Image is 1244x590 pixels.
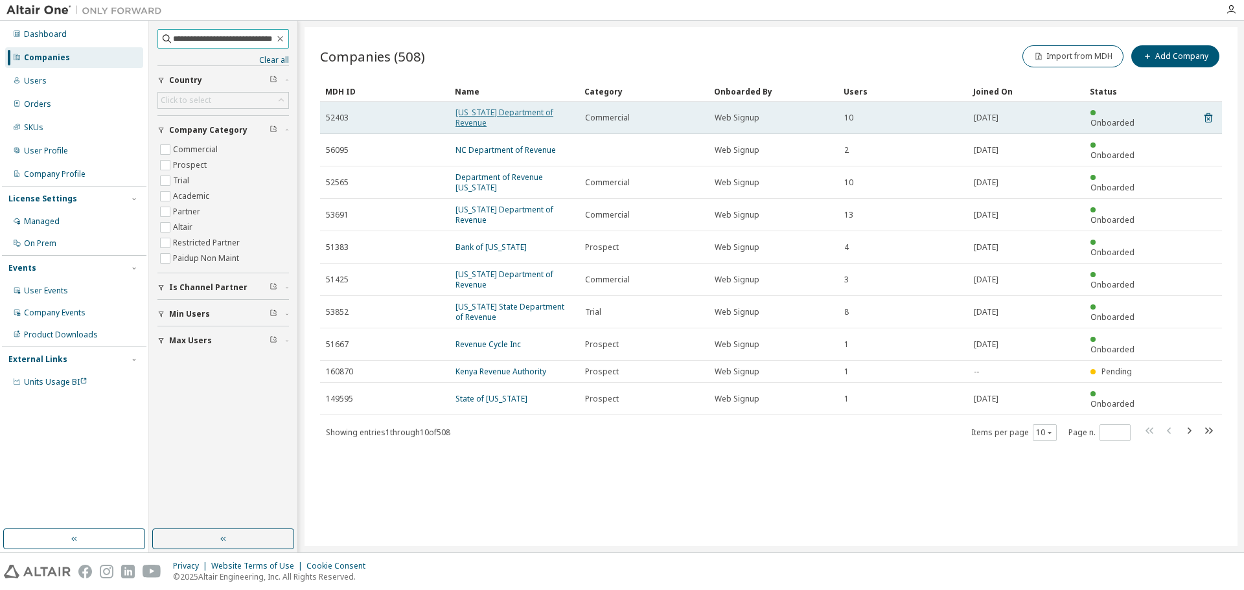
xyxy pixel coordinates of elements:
[844,113,853,123] span: 10
[326,113,349,123] span: 52403
[24,238,56,249] div: On Prem
[270,125,277,135] span: Clear filter
[974,339,998,350] span: [DATE]
[24,376,87,387] span: Units Usage BI
[715,145,759,155] span: Web Signup
[100,565,113,578] img: instagram.svg
[974,242,998,253] span: [DATE]
[169,282,248,293] span: Is Channel Partner
[24,330,98,340] div: Product Downloads
[455,393,527,404] a: State of [US_STATE]
[974,177,998,188] span: [DATE]
[974,367,979,377] span: --
[270,282,277,293] span: Clear filter
[455,204,553,225] a: [US_STATE] Department of Revenue
[157,116,289,144] button: Company Category
[715,367,759,377] span: Web Signup
[270,75,277,85] span: Clear filter
[173,173,192,188] label: Trial
[326,339,349,350] span: 51667
[584,81,704,102] div: Category
[24,216,60,227] div: Managed
[24,146,68,156] div: User Profile
[844,81,963,102] div: Users
[24,286,68,296] div: User Events
[455,366,546,377] a: Kenya Revenue Authority
[844,307,849,317] span: 8
[1090,247,1135,258] span: Onboarded
[270,309,277,319] span: Clear filter
[974,210,998,220] span: [DATE]
[585,177,630,188] span: Commercial
[1090,344,1135,355] span: Onboarded
[455,144,556,155] a: NC Department of Revenue
[326,427,450,438] span: Showing entries 1 through 10 of 508
[844,210,853,220] span: 13
[714,81,833,102] div: Onboarded By
[169,309,210,319] span: Min Users
[173,157,209,173] label: Prospect
[715,242,759,253] span: Web Signup
[169,75,202,85] span: Country
[326,275,349,285] span: 51425
[1036,427,1054,438] button: 10
[173,142,220,157] label: Commercial
[455,339,521,350] a: Revenue Cycle Inc
[326,210,349,220] span: 53691
[157,66,289,95] button: Country
[326,367,353,377] span: 160870
[1090,182,1135,193] span: Onboarded
[306,561,373,571] div: Cookie Consent
[161,95,211,106] div: Click to select
[24,76,47,86] div: Users
[844,177,853,188] span: 10
[173,220,195,235] label: Altair
[6,4,168,17] img: Altair One
[844,145,849,155] span: 2
[974,394,998,404] span: [DATE]
[1101,366,1132,377] span: Pending
[1090,398,1135,409] span: Onboarded
[1090,81,1144,102] div: Status
[1090,312,1135,323] span: Onboarded
[8,194,77,204] div: License Settings
[585,275,630,285] span: Commercial
[1090,214,1135,225] span: Onboarded
[1090,279,1135,290] span: Onboarded
[974,113,998,123] span: [DATE]
[1068,424,1131,441] span: Page n.
[974,275,998,285] span: [DATE]
[585,307,601,317] span: Trial
[173,235,242,251] label: Restricted Partner
[455,269,553,290] a: [US_STATE] Department of Revenue
[1090,150,1135,161] span: Onboarded
[715,113,759,123] span: Web Signup
[455,242,527,253] a: Bank of [US_STATE]
[455,301,564,323] a: [US_STATE] State Department of Revenue
[121,565,135,578] img: linkedin.svg
[270,335,277,346] span: Clear filter
[1090,117,1135,128] span: Onboarded
[173,204,203,220] label: Partner
[974,307,998,317] span: [DATE]
[157,273,289,302] button: Is Channel Partner
[24,122,43,133] div: SKUs
[715,394,759,404] span: Web Signup
[455,81,574,102] div: Name
[971,424,1057,441] span: Items per page
[326,307,349,317] span: 53852
[973,81,1079,102] div: Joined On
[173,251,242,266] label: Paidup Non Maint
[157,326,289,355] button: Max Users
[455,107,553,128] a: [US_STATE] Department of Revenue
[715,275,759,285] span: Web Signup
[585,367,619,377] span: Prospect
[325,81,444,102] div: MDH ID
[24,99,51,109] div: Orders
[320,47,425,65] span: Companies (508)
[173,571,373,582] p: © 2025 Altair Engineering, Inc. All Rights Reserved.
[326,177,349,188] span: 52565
[157,55,289,65] a: Clear all
[169,125,248,135] span: Company Category
[585,394,619,404] span: Prospect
